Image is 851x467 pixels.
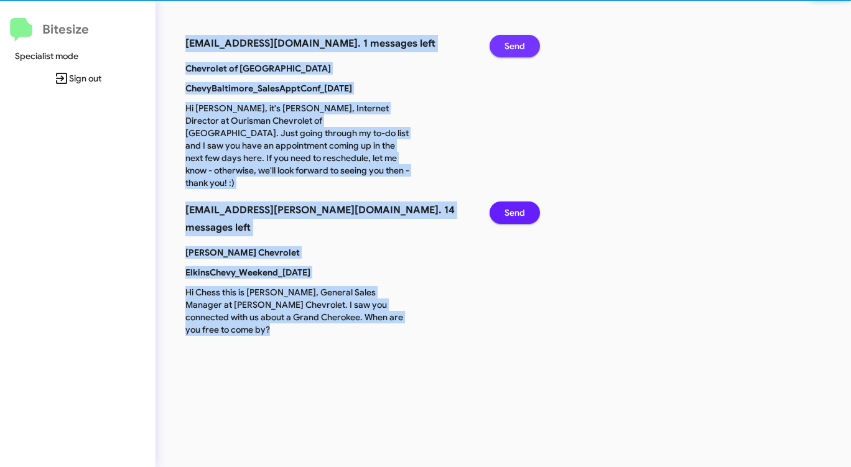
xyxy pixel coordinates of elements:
[490,201,540,224] button: Send
[185,83,352,94] b: ChevyBaltimore_SalesApptConf_[DATE]
[505,201,525,224] span: Send
[10,67,146,90] span: Sign out
[505,35,525,57] span: Send
[185,63,331,74] b: Chevrolet of [GEOGRAPHIC_DATA]
[185,267,310,278] b: ElkinsChevy_Weekend_[DATE]
[490,35,540,57] button: Send
[176,102,419,189] p: Hi [PERSON_NAME], it's [PERSON_NAME], Internet Director at Ourisman Chevrolet of [GEOGRAPHIC_DATA...
[185,201,471,236] h3: [EMAIL_ADDRESS][PERSON_NAME][DOMAIN_NAME]. 14 messages left
[185,35,471,52] h3: [EMAIL_ADDRESS][DOMAIN_NAME]. 1 messages left
[185,247,300,258] b: [PERSON_NAME] Chevrolet
[10,18,89,42] a: Bitesize
[176,286,419,336] p: Hi Chess this is [PERSON_NAME], General Sales Manager at [PERSON_NAME] Chevrolet. I saw you conne...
